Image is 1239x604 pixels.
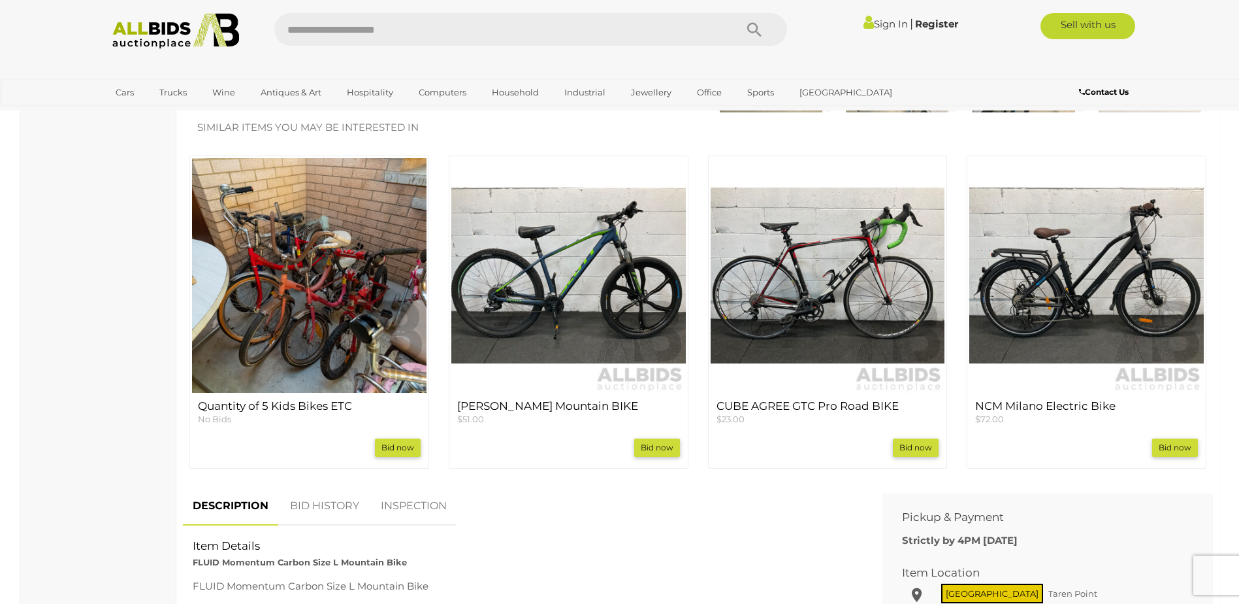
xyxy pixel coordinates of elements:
h4: NCM Milano Electric Bike [975,400,1198,412]
a: Bid now [893,439,939,457]
a: Household [483,82,547,103]
a: Cars [107,82,142,103]
p: $72.00 [975,413,1198,426]
h2: Similar items you may be interested in [197,122,1199,133]
h4: Quantity of 5 Kids Bikes ETC [198,400,421,412]
img: NCM Milano Electric Bike [969,158,1204,393]
h2: Item Location [902,567,1174,579]
p: No Bids [198,413,421,426]
a: Register [915,18,958,30]
img: SCOTT Mountain BIKE [451,158,686,393]
span: Taren Point [1045,585,1101,602]
a: Bid now [375,439,421,457]
a: Trucks [151,82,195,103]
a: [PERSON_NAME] Mountain BIKE $51.00 [457,400,680,426]
a: Sign In [863,18,908,30]
a: Bid now [634,439,680,457]
a: Industrial [556,82,614,103]
h4: CUBE AGREE GTC Pro Road BIKE [716,400,939,412]
button: Search [722,13,787,46]
a: INSPECTION [371,487,457,526]
b: Contact Us [1079,87,1129,97]
a: BID HISTORY [280,487,369,526]
a: DESCRIPTION [183,487,278,526]
img: CUBE AGREE GTC Pro Road BIKE [711,158,945,393]
div: CUBE AGREE GTC Pro Road BIKE [708,156,948,469]
p: FLUID Momentum Carbon Size L Mountain Bike [193,577,853,595]
a: Bid now [1152,439,1198,457]
a: Jewellery [622,82,680,103]
a: Computers [410,82,475,103]
b: Strictly by 4PM [DATE] [902,534,1018,546]
a: NCM Milano Electric Bike $72.00 [975,400,1198,426]
h2: Item Details [193,540,853,552]
a: Sports [739,82,782,103]
a: Sell with us [1040,13,1135,39]
h4: [PERSON_NAME] Mountain BIKE [457,400,680,412]
a: Office [688,82,730,103]
strong: FLUID Momentum Carbon Size L Mountain Bike [193,557,407,567]
div: Quantity of 5 Kids Bikes ETC [189,156,429,469]
a: CUBE AGREE GTC Pro Road BIKE $23.00 [716,400,939,426]
img: Quantity of 5 Kids Bikes ETC [192,158,426,393]
a: Quantity of 5 Kids Bikes ETC No Bids [198,400,421,426]
span: [GEOGRAPHIC_DATA] [941,584,1043,603]
a: Hospitality [338,82,402,103]
a: [GEOGRAPHIC_DATA] [791,82,901,103]
div: SCOTT Mountain BIKE [449,156,688,469]
p: $51.00 [457,413,680,426]
h2: Pickup & Payment [902,511,1174,524]
img: Allbids.com.au [105,13,247,49]
a: Contact Us [1079,85,1132,99]
span: | [910,16,913,31]
a: Antiques & Art [252,82,330,103]
div: NCM Milano Electric Bike [967,156,1206,469]
p: $23.00 [716,413,939,426]
a: Wine [204,82,244,103]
